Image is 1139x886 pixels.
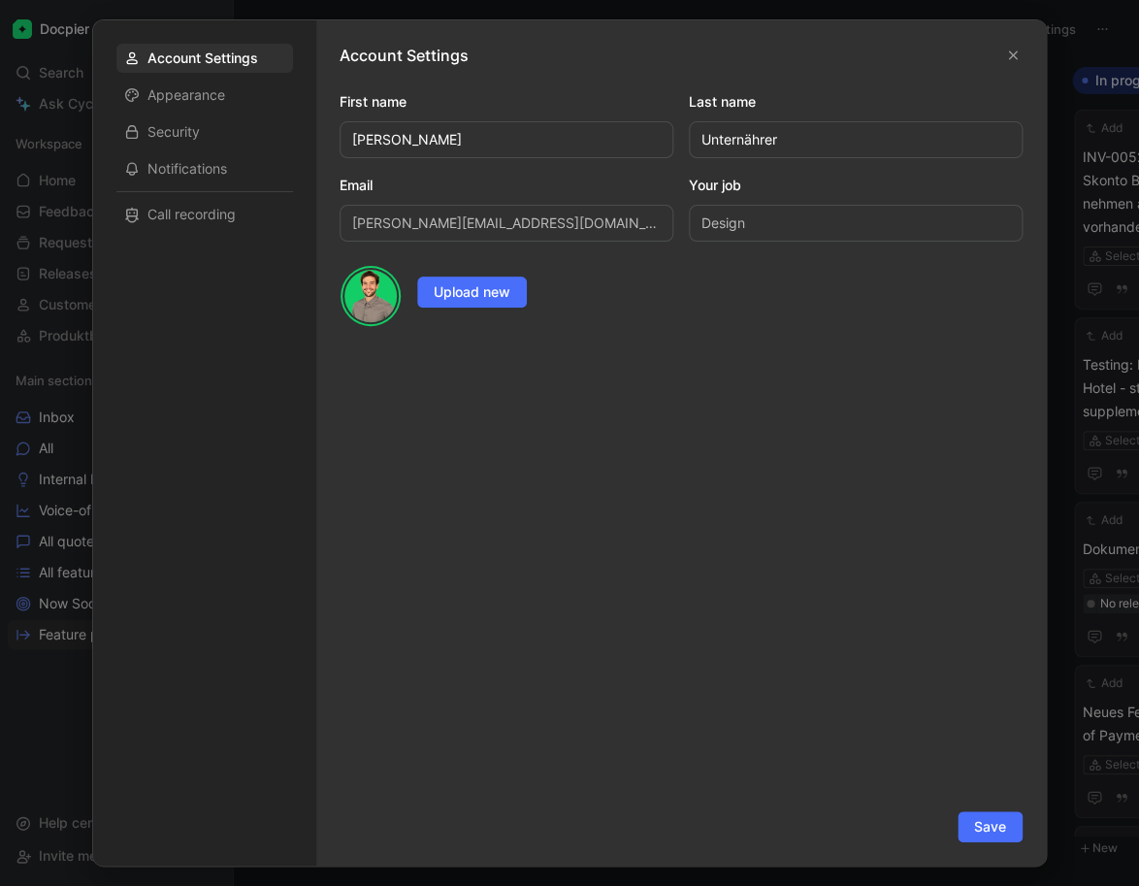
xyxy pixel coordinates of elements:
[434,280,510,304] span: Upload new
[958,811,1023,842] button: Save
[340,174,673,197] label: Email
[147,49,258,68] span: Account Settings
[116,200,293,229] div: Call recording
[340,44,469,67] h1: Account Settings
[147,205,236,224] span: Call recording
[689,174,1023,197] label: Your job
[147,159,227,179] span: Notifications
[116,154,293,183] div: Notifications
[689,90,1023,114] label: Last name
[974,815,1006,838] span: Save
[116,117,293,147] div: Security
[342,268,399,324] img: avatar
[417,277,527,308] button: Upload new
[147,85,225,105] span: Appearance
[147,122,200,142] span: Security
[116,44,293,73] div: Account Settings
[340,90,673,114] label: First name
[116,81,293,110] div: Appearance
